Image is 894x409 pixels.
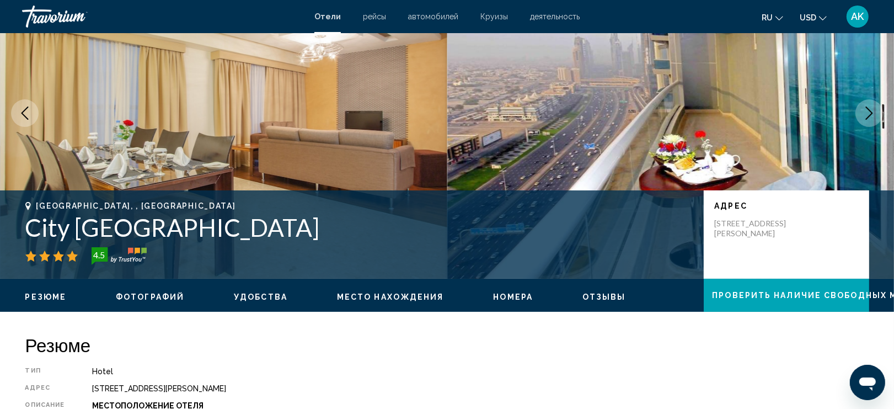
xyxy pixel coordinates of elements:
[704,279,869,312] button: Проверить наличие свободных мест
[11,99,39,127] button: Previous image
[234,293,287,301] span: Удобства
[337,292,444,302] button: Место нахождения
[314,12,341,21] a: Отели
[234,292,287,302] button: Удобства
[582,292,626,302] button: Отзывы
[25,384,65,393] div: адрес
[25,293,67,301] span: Резюме
[850,365,885,400] iframe: Кнопка запуска окна обмена сообщениями
[92,367,869,376] div: Hotel
[36,201,236,210] span: [GEOGRAPHIC_DATA], , [GEOGRAPHIC_DATA]
[116,293,184,301] span: Фотографий
[480,12,508,21] a: Круизы
[92,384,869,393] div: [STREET_ADDRESS][PERSON_NAME]
[582,293,626,301] span: Отзывы
[762,9,783,25] button: Change language
[843,5,872,28] button: User Menu
[715,219,803,238] p: [STREET_ADDRESS][PERSON_NAME]
[852,11,864,22] span: AK
[25,292,67,302] button: Резюме
[25,334,869,356] h2: Резюме
[715,201,858,210] p: адрес
[337,293,444,301] span: Место нахождения
[92,247,147,265] img: trustyou-badge-hor.svg
[530,12,580,21] a: деятельность
[494,293,533,301] span: Номера
[800,13,816,22] span: USD
[855,99,883,127] button: Next image
[762,13,773,22] span: ru
[25,367,65,376] div: Тип
[363,12,386,21] a: рейсы
[25,213,693,242] h1: City [GEOGRAPHIC_DATA]
[494,292,533,302] button: Номера
[88,248,110,262] div: 4.5
[408,12,458,21] a: автомобилей
[116,292,184,302] button: Фотографий
[800,9,827,25] button: Change currency
[22,6,303,28] a: Travorium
